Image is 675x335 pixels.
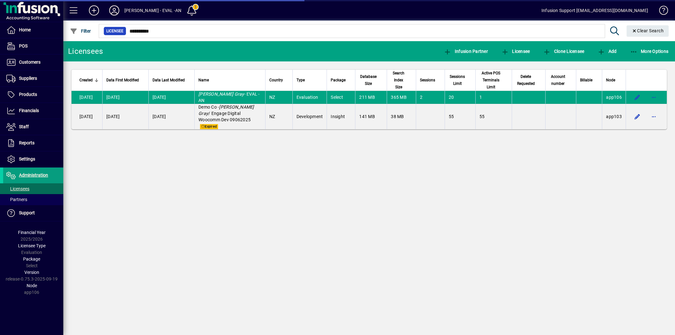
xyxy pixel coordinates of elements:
[297,77,305,84] span: Type
[501,49,530,54] span: Licensee
[596,46,618,57] button: Add
[19,92,37,97] span: Products
[19,210,35,215] span: Support
[3,151,63,167] a: Settings
[3,183,63,194] a: Licensees
[420,77,441,84] div: Sessions
[627,25,669,37] button: Clear
[19,76,37,81] span: Suppliers
[327,104,355,129] td: Insight
[3,194,63,205] a: Partners
[19,60,41,65] span: Customers
[104,5,124,16] button: Profile
[541,5,648,16] div: Infusion Support [EMAIL_ADDRESS][DOMAIN_NAME]
[606,95,622,100] span: app106.prod.infusionbusinesssoftware.com
[359,73,377,87] span: Database Size
[391,70,412,91] div: Search Index Size
[19,27,31,32] span: Home
[442,46,490,57] button: Infusion Partner
[234,92,244,97] em: Gray
[391,70,406,91] span: Search Index Size
[23,256,40,262] span: Package
[68,46,103,56] div: Licensees
[630,49,669,54] span: More Options
[580,77,592,84] span: Billable
[70,28,91,34] span: Filter
[3,135,63,151] a: Reports
[84,5,104,16] button: Add
[387,104,416,129] td: 38 MB
[3,119,63,135] a: Staff
[148,104,194,129] td: [DATE]
[265,104,292,129] td: NZ
[19,140,34,145] span: Reports
[198,77,261,84] div: Name
[475,91,512,104] td: 1
[19,43,28,48] span: POS
[19,173,48,178] span: Administration
[416,91,445,104] td: 2
[479,70,502,91] span: Active POS Terminals Limit
[541,46,586,57] button: Clone Licensee
[198,92,233,97] em: [PERSON_NAME]
[200,124,218,129] span: Expired
[124,5,181,16] div: [PERSON_NAME] - EVAL -AN
[19,124,29,129] span: Staff
[106,28,123,34] span: Licensee
[106,77,145,84] div: Data First Modified
[445,91,475,104] td: 20
[632,92,642,102] button: Edit
[297,77,323,84] div: Type
[219,104,254,110] em: [PERSON_NAME]
[3,54,63,70] a: Customers
[632,111,642,122] button: Edit
[198,92,260,103] span: - EVAL -AN
[292,91,327,104] td: Evaluation
[632,28,664,33] span: Clear Search
[543,49,584,54] span: Clone Licensee
[597,49,616,54] span: Add
[153,77,185,84] span: Data Last Modified
[331,77,351,84] div: Package
[606,77,615,84] span: Node
[3,205,63,221] a: Support
[265,91,292,104] td: NZ
[449,73,472,87] div: Sessions Limit
[649,92,659,102] button: More options
[19,108,39,113] span: Financials
[606,114,622,119] span: app103.prod.infusionbusinesssoftware.com
[355,91,387,104] td: 211 MB
[24,270,39,275] span: Version
[269,77,283,84] span: Country
[18,243,46,248] span: Licensee Type
[292,104,327,129] td: Development
[102,104,148,129] td: [DATE]
[106,77,139,84] span: Data First Modified
[79,77,98,84] div: Created
[153,77,191,84] div: Data Last Modified
[3,87,63,103] a: Products
[3,38,63,54] a: POS
[628,46,670,57] button: More Options
[549,73,566,87] span: Account number
[549,73,572,87] div: Account number
[3,22,63,38] a: Home
[500,46,532,57] button: Licensee
[72,91,102,104] td: [DATE]
[445,104,475,129] td: 55
[198,77,209,84] span: Name
[475,104,512,129] td: 55
[479,70,508,91] div: Active POS Terminals Limit
[580,77,598,84] div: Billable
[654,1,667,22] a: Knowledge Base
[649,111,659,122] button: More options
[6,197,27,202] span: Partners
[269,77,289,84] div: Country
[420,77,435,84] span: Sessions
[387,91,416,104] td: 365 MB
[102,91,148,104] td: [DATE]
[3,71,63,86] a: Suppliers
[331,77,346,84] span: Package
[516,73,541,87] div: Delete Requested
[327,91,355,104] td: Select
